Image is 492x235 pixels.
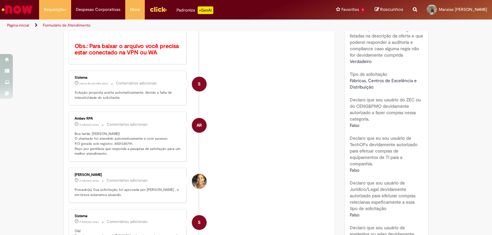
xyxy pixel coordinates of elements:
b: Declaro que sou usuário do ZEC ou do CENG&PMO devidamente autorizado a fazer compras nessa catego... [350,97,421,122]
span: 1 [360,7,365,13]
div: Ambev RPA [75,117,181,121]
small: Comentários adicionais [107,122,148,127]
p: +GenAi [198,6,213,14]
div: Sistema [75,76,181,80]
span: Falso [350,212,359,218]
span: cerca de um mês atrás [79,82,108,85]
span: Verdadeiro [350,59,372,64]
b: Declaro que eu sou usuário de TechOPs devidamente autorizado para efetuar compras de equipamentos... [350,135,417,167]
ul: Trilhas de página [5,20,323,31]
span: S [198,215,201,230]
span: Falso [350,122,359,128]
div: System [192,215,207,230]
img: ServiceNow [1,3,34,16]
a: Formulário de Atendimento [43,23,90,28]
p: Solução proposta aceita automaticamente, devido a falta de interatividade do solicitante. [75,90,181,100]
span: Fábricas, Centros de Excelência e Distribuição [350,78,418,90]
span: 2 mês(es) atrás [79,179,99,183]
span: AR [197,118,202,133]
small: Comentários adicionais [107,178,148,183]
time: 13/08/2025 17:22:44 [79,220,99,224]
div: Ana Flavia Silva Moreira [192,174,207,189]
div: Padroniza [176,6,213,14]
time: 13/08/2025 17:49:56 [79,179,99,183]
span: Rascunhos [380,6,403,12]
a: Página inicial [7,23,29,28]
small: Comentários adicionais [107,219,148,224]
span: 2 mês(es) atrás [79,220,99,224]
div: Ambev RPA [192,118,207,133]
span: S [198,76,201,92]
b: Obs.: Para baixar o arquivo você precisa estar conectado na VPN ou WA [75,43,180,56]
span: Favoritos [341,6,359,13]
p: Boa tarde, [PERSON_NAME]! O chamado foi atendido automaticamente e com sucesso. P.O gerado sob re... [75,131,181,157]
div: Sistema [75,214,181,218]
time: 13/08/2025 17:57:15 [79,123,99,127]
div: [PERSON_NAME] [75,173,181,177]
span: More [130,6,140,13]
p: Prezado(a), Sua solicitação foi aprovada por [PERSON_NAME] , e em breve estaremos atuando. [75,187,181,197]
span: Maraise [PERSON_NAME] [439,7,487,12]
b: Declaro que li e aceito as regras listadas na descrição da oferta e que poderei responder a audit... [350,27,423,58]
span: Despesas Corporativas [76,6,120,13]
span: 2 mês(es) atrás [79,123,99,127]
span: Requisições [44,6,66,13]
b: Declaro que sou usuário de Jurídico/Legal devidamente autorizado para efeturar compras relecianas... [350,180,415,211]
span: Falso [350,167,359,173]
div: System [192,77,207,91]
img: click_logo_yellow_360x200.png [150,4,167,14]
small: Comentários adicionais [116,81,157,86]
b: Tipo de solicitação [350,71,387,77]
time: 21/08/2025 15:57:16 [79,82,108,85]
a: Rascunhos [375,7,403,13]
